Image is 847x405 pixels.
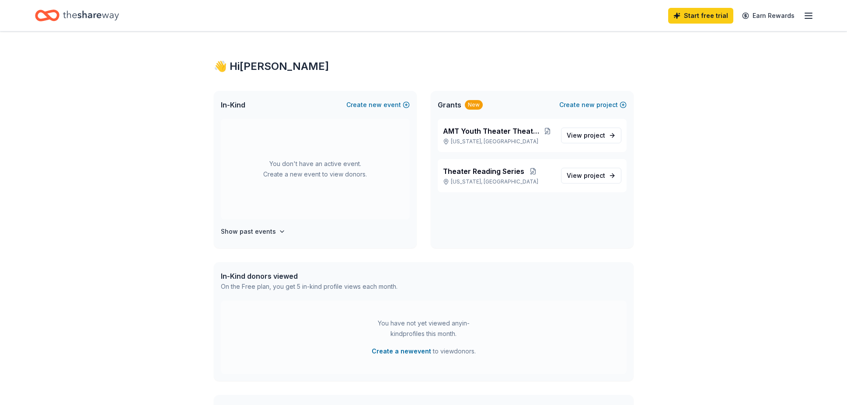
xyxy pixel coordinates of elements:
span: to view donors . [372,346,476,357]
a: View project [561,128,621,143]
span: View [567,170,605,181]
a: Start free trial [668,8,733,24]
span: project [584,132,605,139]
a: Earn Rewards [737,8,800,24]
span: new [582,100,595,110]
p: [US_STATE], [GEOGRAPHIC_DATA] [443,138,554,145]
span: new [369,100,382,110]
button: Show past events [221,226,286,237]
p: [US_STATE], [GEOGRAPHIC_DATA] [443,178,554,185]
div: 👋 Hi [PERSON_NAME] [214,59,634,73]
h4: Show past events [221,226,276,237]
span: View [567,130,605,141]
span: project [584,172,605,179]
div: You don't have an active event. Create a new event to view donors. [221,119,410,219]
span: Grants [438,100,461,110]
div: You have not yet viewed any in-kind profiles this month. [369,318,478,339]
span: Theater Reading Series [443,166,524,177]
button: Create a newevent [372,346,431,357]
a: View project [561,168,621,183]
a: Home [35,5,119,26]
span: In-Kind [221,100,245,110]
button: Createnewproject [559,100,627,110]
div: New [465,100,483,110]
div: On the Free plan, you get 5 in-kind profile views each month. [221,281,397,292]
button: Createnewevent [346,100,410,110]
span: AMT Youth Theater Theater Games Day [443,126,542,136]
div: In-Kind donors viewed [221,271,397,281]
